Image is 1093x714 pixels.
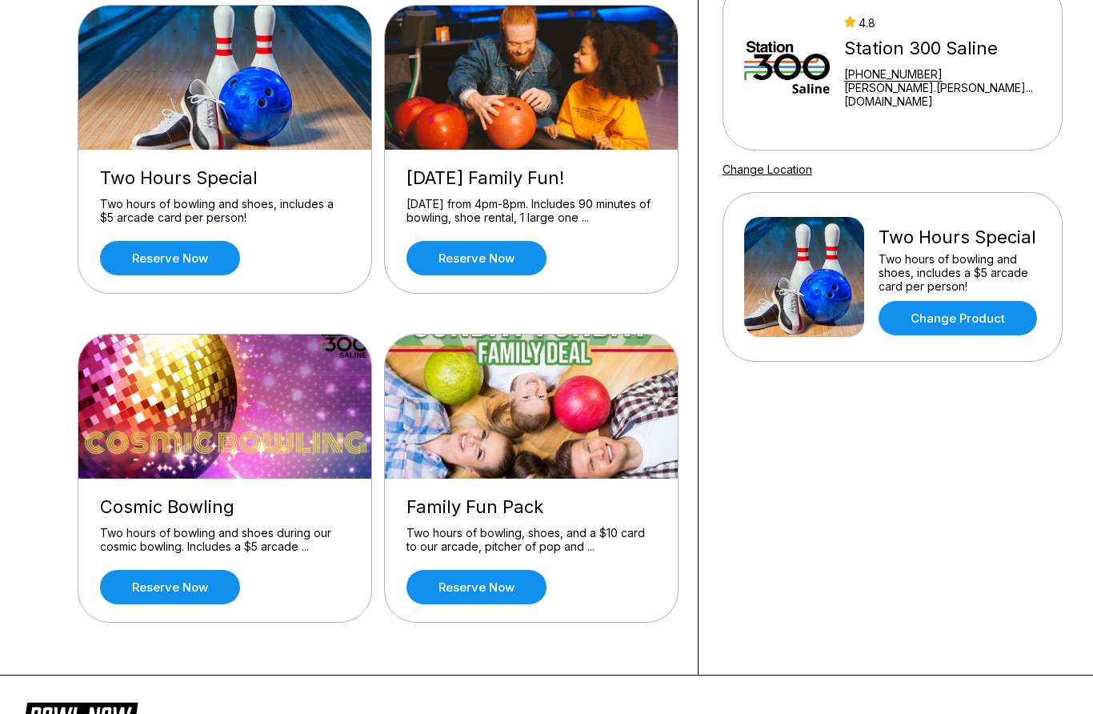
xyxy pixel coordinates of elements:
[100,496,350,518] div: Cosmic Bowling
[879,227,1041,248] div: Two Hours Special
[406,167,656,189] div: [DATE] Family Fun!
[406,241,546,275] a: Reserve now
[406,526,656,554] div: Two hours of bowling, shoes, and a $10 card to our arcade, pitcher of pop and ...
[844,38,1041,59] div: Station 300 Saline
[385,335,679,479] img: Family Fun Pack
[744,217,864,337] img: Two Hours Special
[100,197,350,225] div: Two hours of bowling and shoes, includes a $5 arcade card per person!
[78,335,373,479] img: Cosmic Bowling
[78,6,373,150] img: Two Hours Special
[844,16,1041,30] div: 4.8
[406,570,546,604] a: Reserve now
[100,570,240,604] a: Reserve now
[406,197,656,225] div: [DATE] from 4pm-8pm. Includes 90 minutes of bowling, shoe rental, 1 large one ...
[879,301,1037,335] a: Change Product
[744,6,830,126] img: Station 300 Saline
[844,81,1041,108] a: [PERSON_NAME].[PERSON_NAME]...[DOMAIN_NAME]
[406,496,656,518] div: Family Fun Pack
[385,6,679,150] img: Friday Family Fun!
[100,241,240,275] a: Reserve now
[879,252,1041,293] div: Two hours of bowling and shoes, includes a $5 arcade card per person!
[100,526,350,554] div: Two hours of bowling and shoes during our cosmic bowling. Includes a $5 arcade ...
[100,167,350,189] div: Two Hours Special
[723,162,812,176] a: Change Location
